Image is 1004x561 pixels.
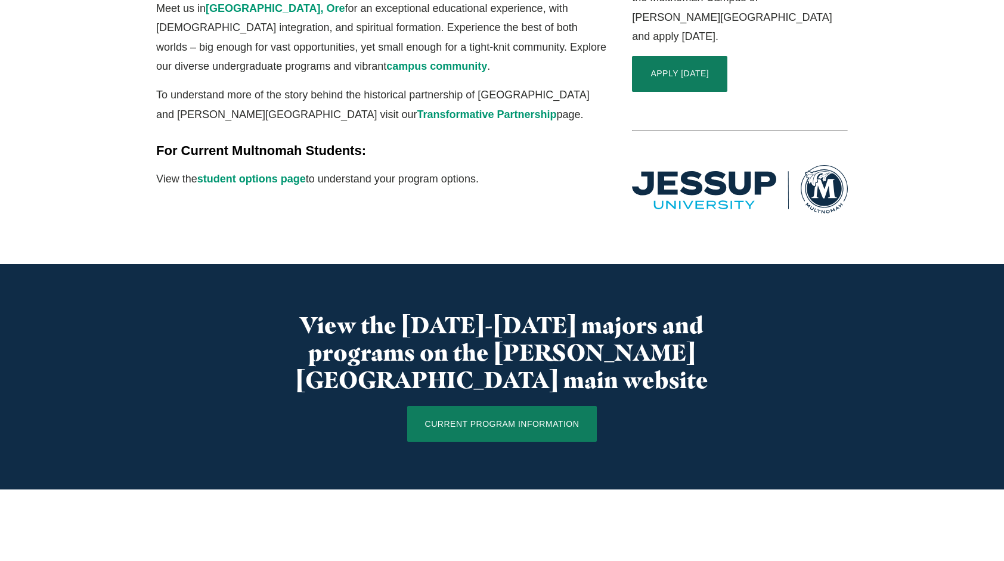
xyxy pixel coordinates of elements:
[197,173,306,185] a: student options page
[632,56,727,92] a: APPLY [DATE]
[632,165,848,213] img: Multnomah Campus of Jessup University
[386,60,487,72] a: campus community
[156,85,610,124] p: To understand more of the story behind the historical partnership of [GEOGRAPHIC_DATA] and [PERSO...
[275,312,729,394] h3: View the [DATE]-[DATE] majors and programs on the [PERSON_NAME][GEOGRAPHIC_DATA] main website
[206,2,345,14] a: [GEOGRAPHIC_DATA], Ore
[156,142,610,160] h5: For Current Multnomah Students:
[156,169,610,188] p: View the to understand your program options.
[407,406,597,442] a: CURRENT PROGRAM INFORMATION
[417,109,556,120] a: Transformative Partnership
